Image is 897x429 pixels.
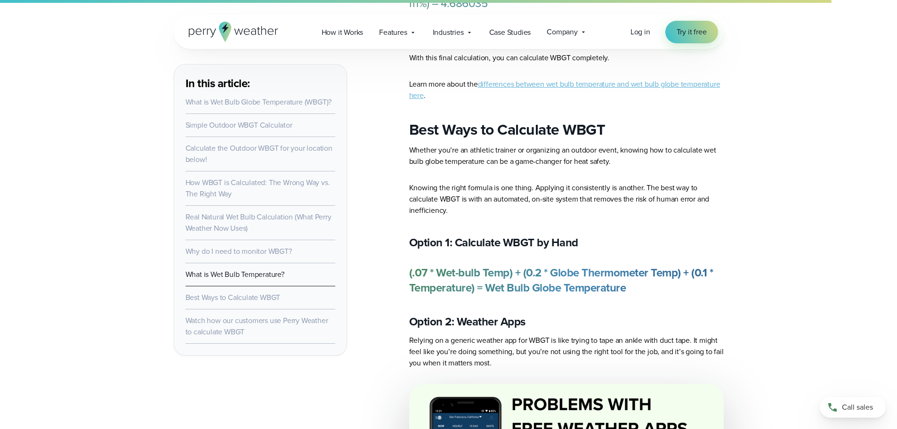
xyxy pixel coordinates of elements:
[665,21,718,43] a: Try it free
[186,211,331,234] a: Real Natural Wet Bulb Calculation (What Perry Weather Now Uses)
[489,27,531,38] span: Case Studies
[186,246,292,257] a: Why do I need to monitor WBGT?
[842,402,873,413] span: Call sales
[409,52,724,64] p: With this final calculation, you can calculate WBGT completely.
[409,145,724,167] p: Whether you’re an athletic trainer or organizing an outdoor event, knowing how to calculate wet b...
[409,79,724,101] p: Learn more about the .
[186,177,330,199] a: How WBGT is Calculated: The Wrong Way vs. The Right Way
[820,397,886,418] a: Call sales
[478,79,720,89] a: differences between wet bulb temperature and wet bulb globe temperature
[433,27,464,38] span: Industries
[186,97,332,107] a: What is Wet Bulb Globe Temperature (WBGT)?
[186,76,335,91] h3: In this article:
[409,182,724,216] p: Knowing the right formula is one thing. Applying it consistently is another. The best way to calc...
[677,26,707,38] span: Try it free
[409,120,724,139] h2: Best Ways to Calculate WBGT
[186,269,284,280] a: What is Wet Bulb Temperature?
[314,23,372,42] a: How it Works
[630,26,650,38] a: Log in
[379,27,407,38] span: Features
[409,335,724,369] p: Relying on a generic weather app for WBGT is like trying to tape an ankle with duct tape. It migh...
[409,314,724,329] h3: Option 2: Weather Apps
[186,120,292,130] a: Simple Outdoor WBGT Calculator
[186,292,281,303] a: Best Ways to Calculate WBGT
[322,27,364,38] span: How it Works
[409,90,424,101] a: here
[186,143,332,165] a: Calculate the Outdoor WBGT for your location below!
[630,26,650,37] span: Log in
[409,264,713,296] strong: (.07 * Wet-bulb Temp) + (0.2 * Globe Thermometer Temp) + (0.1 * Temperature) = Wet Bulb Globe Tem...
[186,315,328,337] a: Watch how our customers use Perry Weather to calculate WBGT
[547,26,578,38] span: Company
[481,23,539,42] a: Case Studies
[409,235,724,250] h3: Option 1: Calculate WBGT by Hand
